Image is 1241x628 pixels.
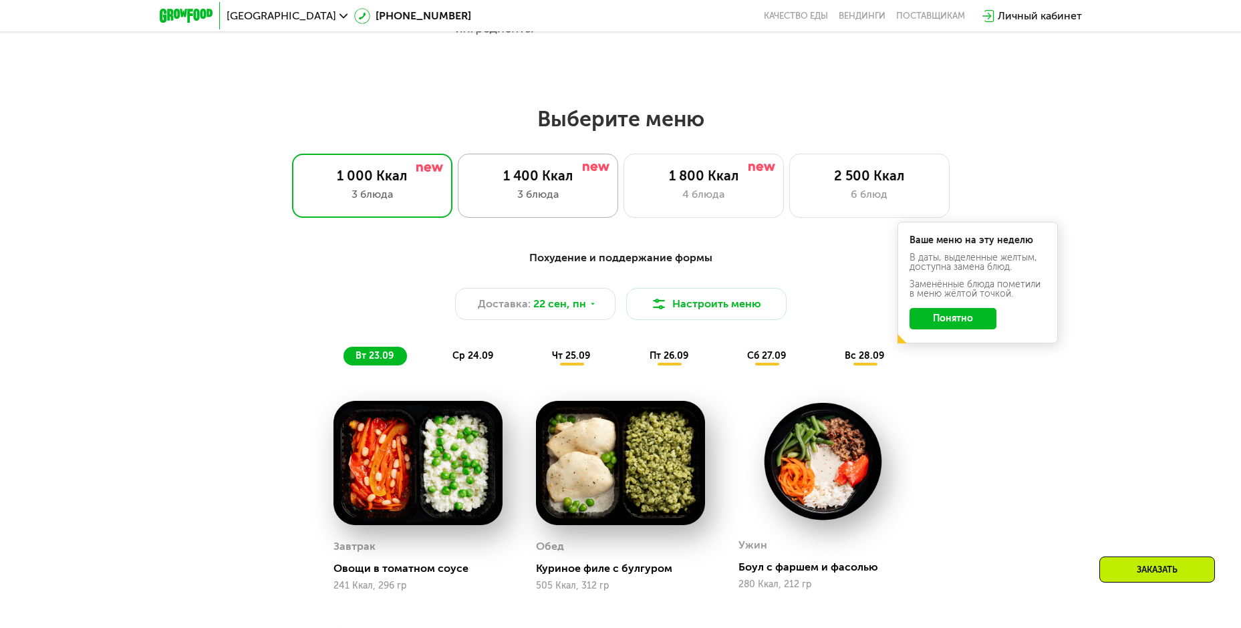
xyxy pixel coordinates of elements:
span: чт 25.09 [552,350,590,361]
div: 4 блюда [638,186,770,202]
div: Обед [536,536,564,557]
a: [PHONE_NUMBER] [354,8,471,24]
div: 3 блюда [306,186,438,202]
div: Личный кабинет [998,8,1082,24]
span: Доставка: [478,296,531,312]
a: Вендинги [839,11,885,21]
button: Настроить меню [626,288,787,320]
div: В даты, выделенные желтым, доступна замена блюд. [910,253,1046,272]
span: вс 28.09 [845,350,884,361]
div: 1 800 Ккал [638,168,770,184]
div: Куриное филе с булгуром [536,562,716,575]
h2: Выберите меню [43,106,1198,132]
div: 1 000 Ккал [306,168,438,184]
div: Ужин [738,535,767,555]
div: поставщикам [896,11,965,21]
span: пт 26.09 [650,350,688,361]
div: Заказать [1099,557,1215,583]
div: Похудение и поддержание формы [225,250,1016,267]
div: 505 Ккал, 312 гр [536,581,705,591]
div: 2 500 Ккал [803,168,936,184]
div: Ваше меню на эту неделю [910,236,1046,245]
span: вт 23.09 [356,350,394,361]
div: 241 Ккал, 296 гр [333,581,503,591]
span: 22 сен, пн [533,296,586,312]
a: Качество еды [764,11,828,21]
div: 3 блюда [472,186,604,202]
span: [GEOGRAPHIC_DATA] [227,11,336,21]
div: 6 блюд [803,186,936,202]
button: Понятно [910,308,996,329]
div: Завтрак [333,536,376,557]
div: 280 Ккал, 212 гр [738,579,908,590]
div: Овощи в томатном соусе [333,562,513,575]
div: 1 400 Ккал [472,168,604,184]
span: сб 27.09 [747,350,786,361]
span: ср 24.09 [452,350,493,361]
div: Боул с фаршем и фасолью [738,561,918,574]
div: Заменённые блюда пометили в меню жёлтой точкой. [910,280,1046,299]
